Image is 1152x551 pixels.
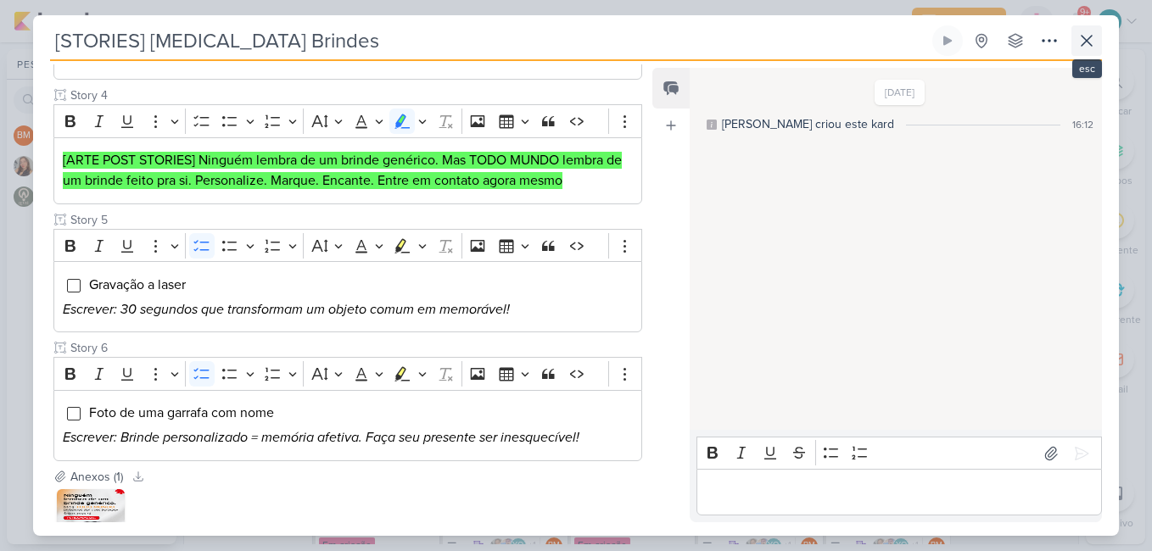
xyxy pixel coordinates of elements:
input: Texto sem título [67,86,642,104]
div: Editor toolbar [53,357,642,390]
div: Editor editing area: main [53,261,642,332]
div: Editor toolbar [53,229,642,262]
i: Escrever: Brinde personalizado = marketing gratuito [63,48,372,65]
div: Editor toolbar [696,437,1102,470]
input: Texto sem título [67,339,642,357]
div: Editor editing area: main [53,390,642,461]
div: Editor editing area: main [53,137,642,204]
div: esc [1072,59,1102,78]
mark: [ARTE POST STORIES] Ninguém lembra de um brinde genérico. Mas TODO MUNDO lembra de um brinde feit... [63,152,622,189]
i: Escrever: 30 segundos que transformam um objeto comum em memorável! [63,301,510,318]
span: Foto de uma garrafa com nome [89,404,274,421]
i: Escrever: Brinde personalizado = memória afetiva. Faça seu presente ser inesquecível! [63,429,579,446]
input: Texto sem título [67,211,642,229]
span: Gravação a laser [89,276,186,293]
div: Editor editing area: main [696,469,1102,515]
div: Anexos (1) [70,468,123,486]
div: Editor toolbar [53,104,642,137]
div: Ligar relógio [941,34,954,47]
input: Kard Sem Título [50,25,929,56]
div: [PERSON_NAME] criou este kard [722,115,894,133]
div: 16:12 [1072,117,1093,132]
